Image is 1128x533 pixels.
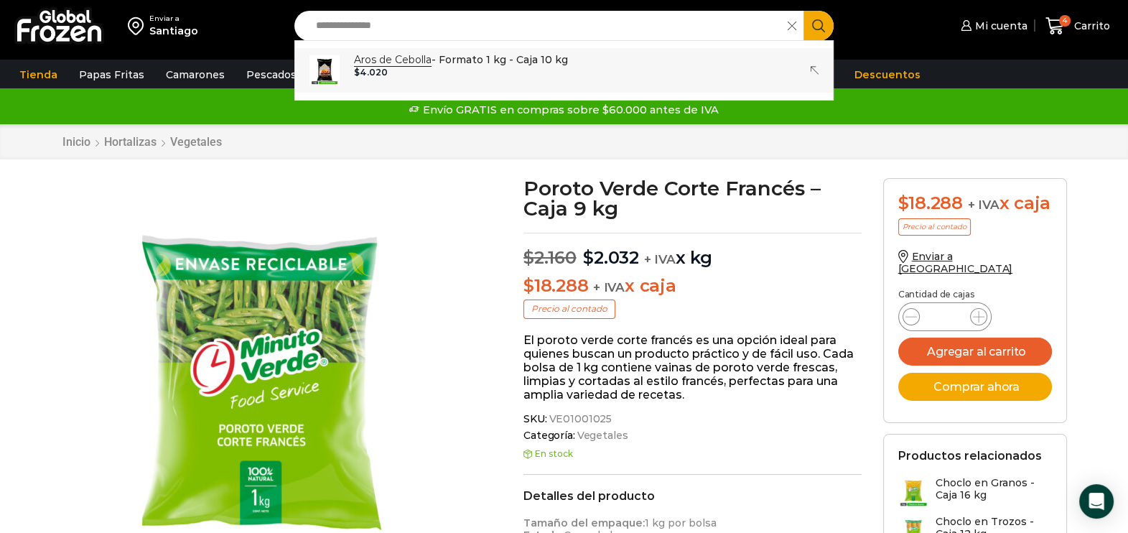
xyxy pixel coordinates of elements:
[931,307,959,327] input: Product quantity
[957,11,1027,40] a: Mi cuenta
[644,252,676,266] span: + IVA
[62,135,223,149] nav: Breadcrumb
[971,19,1027,33] span: Mi cuenta
[523,449,862,459] p: En stock
[523,178,862,218] h1: Poroto Verde Corte Francés – Caja 9 kg
[583,247,639,268] bdi: 2.032
[169,135,223,149] a: Vegetales
[295,48,833,93] a: Aros de Cebolla- Formato 1 kg - Caja 10 kg $4.020
[1059,15,1071,27] span: 4
[593,280,625,295] span: + IVA
[898,218,971,236] p: Precio al contado
[898,250,1013,275] a: Enviar a [GEOGRAPHIC_DATA]
[898,193,963,213] bdi: 18.288
[898,289,1052,300] p: Cantidad de cajas
[354,67,360,78] span: $
[523,233,862,269] p: x kg
[354,52,568,68] p: - Formato 1 kg - Caja 10 kg
[523,276,862,297] p: x caja
[1079,484,1114,519] div: Open Intercom Messenger
[523,413,862,425] span: SKU:
[523,516,645,529] strong: Tamaño del empaque:
[803,11,834,41] button: Search button
[149,24,198,38] div: Santiago
[523,247,577,268] bdi: 2.160
[72,61,152,88] a: Papas Fritas
[523,275,588,296] bdi: 18.288
[354,53,432,67] strong: Aros de Cebolla
[523,489,862,503] h2: Detalles del producto
[159,61,232,88] a: Camarones
[847,61,928,88] a: Descuentos
[239,61,362,88] a: Pescados y Mariscos
[898,193,1052,214] div: x caja
[523,275,534,296] span: $
[898,193,909,213] span: $
[936,477,1052,501] h3: Choclo en Granos - Caja 16 kg
[898,449,1042,463] h2: Productos relacionados
[523,300,615,318] p: Precio al contado
[62,135,91,149] a: Inicio
[1071,19,1110,33] span: Carrito
[968,198,999,212] span: + IVA
[12,61,65,88] a: Tienda
[128,14,149,38] img: address-field-icon.svg
[898,477,1052,508] a: Choclo en Granos - Caja 16 kg
[575,430,628,442] a: Vegetales
[523,333,862,402] p: El poroto verde corte francés es una opción ideal para quienes buscan un producto práctico y de f...
[354,67,387,78] bdi: 4.020
[898,373,1052,401] button: Comprar ahora
[103,135,157,149] a: Hortalizas
[546,413,612,425] span: VE01001025
[523,247,534,268] span: $
[149,14,198,24] div: Enviar a
[1042,9,1114,43] a: 4 Carrito
[898,338,1052,366] button: Agregar al carrito
[523,430,862,442] span: Categoría:
[583,247,594,268] span: $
